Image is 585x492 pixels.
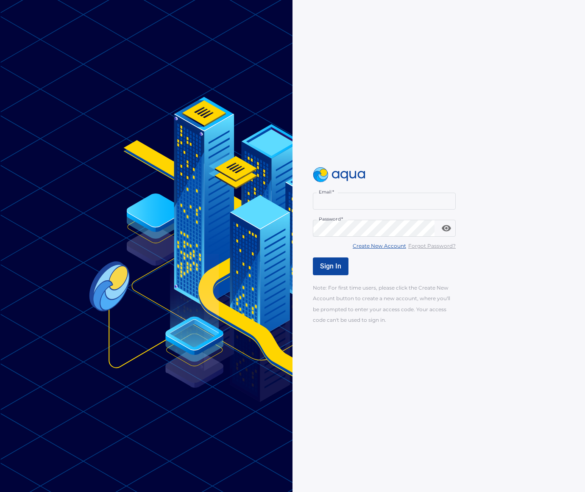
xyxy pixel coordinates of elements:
[320,262,341,270] span: Sign In
[313,257,348,275] button: Sign In
[438,220,455,237] button: toggle password visibility
[319,216,343,222] label: Password
[313,167,365,182] img: logo
[408,243,456,249] u: Forgot Password?
[319,189,334,195] label: Email
[353,243,406,249] u: Create New Account
[313,285,450,323] span: Note: For first time users, please click the Create New Account button to create a new account, w...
